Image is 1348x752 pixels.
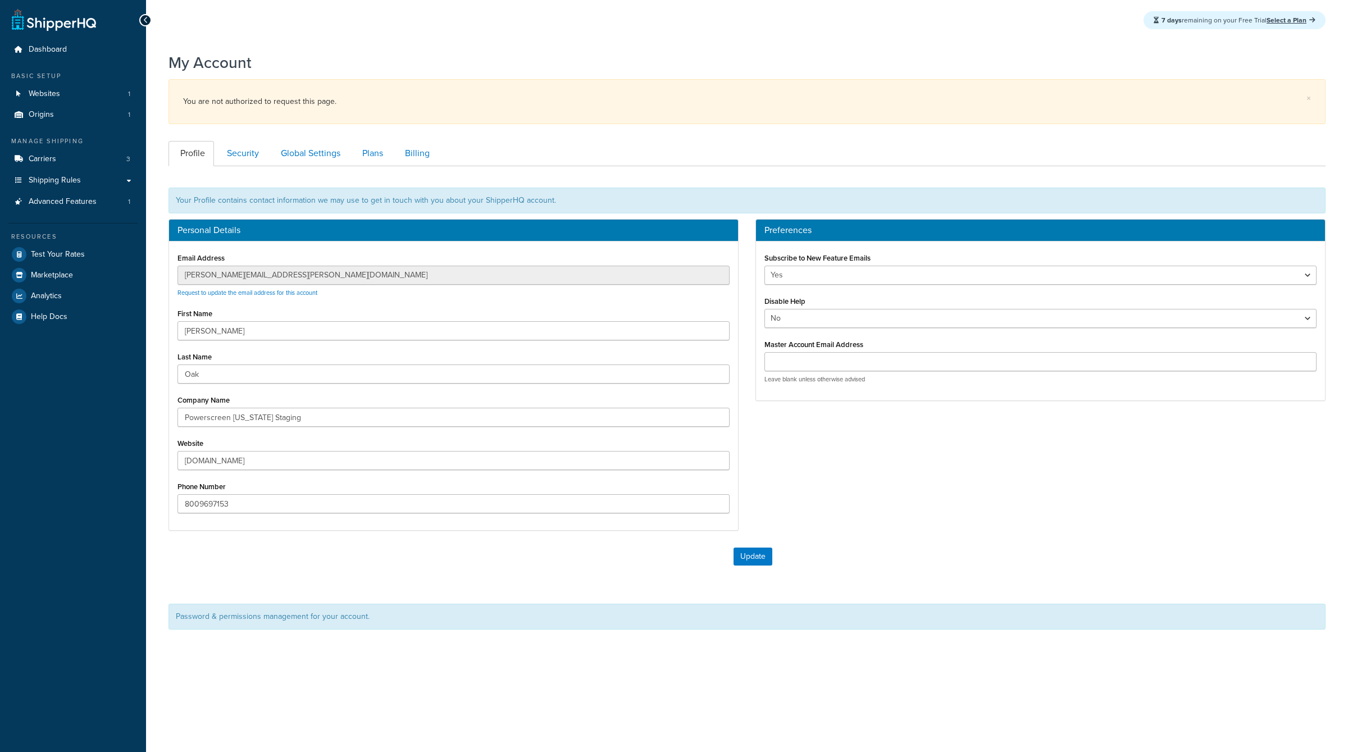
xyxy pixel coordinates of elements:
[29,45,67,54] span: Dashboard
[764,225,1317,235] h3: Preferences
[177,288,317,297] a: Request to update the email address for this account
[128,89,130,99] span: 1
[8,307,138,327] a: Help Docs
[177,254,225,262] label: Email Address
[1144,11,1326,29] div: remaining on your Free Trial
[168,52,252,74] h1: My Account
[177,353,212,361] label: Last Name
[29,197,97,207] span: Advanced Features
[350,141,392,166] a: Plans
[1267,15,1315,25] a: Select a Plan
[168,188,1326,213] div: Your Profile contains contact information we may use to get in touch with you about your ShipperH...
[8,265,138,285] a: Marketplace
[31,312,67,322] span: Help Docs
[8,39,138,60] a: Dashboard
[29,110,54,120] span: Origins
[31,250,85,259] span: Test Your Rates
[31,271,73,280] span: Marketplace
[31,291,62,301] span: Analytics
[128,197,130,207] span: 1
[8,244,138,265] a: Test Your Rates
[168,604,1326,630] div: Password & permissions management for your account.
[764,340,863,349] label: Master Account Email Address
[29,154,56,164] span: Carriers
[8,192,138,212] li: Advanced Features
[8,149,138,170] li: Carriers
[215,141,268,166] a: Security
[126,154,130,164] span: 3
[8,84,138,104] a: Websites 1
[8,286,138,306] a: Analytics
[8,170,138,191] a: Shipping Rules
[764,254,871,262] label: Subscribe to New Feature Emails
[177,439,203,448] label: Website
[1162,15,1182,25] strong: 7 days
[177,225,730,235] h3: Personal Details
[29,176,81,185] span: Shipping Rules
[168,141,214,166] a: Profile
[8,104,138,125] a: Origins 1
[177,396,230,404] label: Company Name
[764,297,805,306] label: Disable Help
[8,104,138,125] li: Origins
[12,8,96,31] a: ShipperHQ Home
[183,94,1311,110] div: You are not authorized to request this page.
[764,375,1317,384] p: Leave blank unless otherwise advised
[8,71,138,81] div: Basic Setup
[29,89,60,99] span: Websites
[177,482,226,491] label: Phone Number
[393,141,439,166] a: Billing
[1306,94,1311,103] a: ×
[8,84,138,104] li: Websites
[8,149,138,170] a: Carriers 3
[269,141,349,166] a: Global Settings
[128,110,130,120] span: 1
[734,548,772,566] button: Update
[8,136,138,146] div: Manage Shipping
[8,192,138,212] a: Advanced Features 1
[8,232,138,241] div: Resources
[177,309,212,318] label: First Name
